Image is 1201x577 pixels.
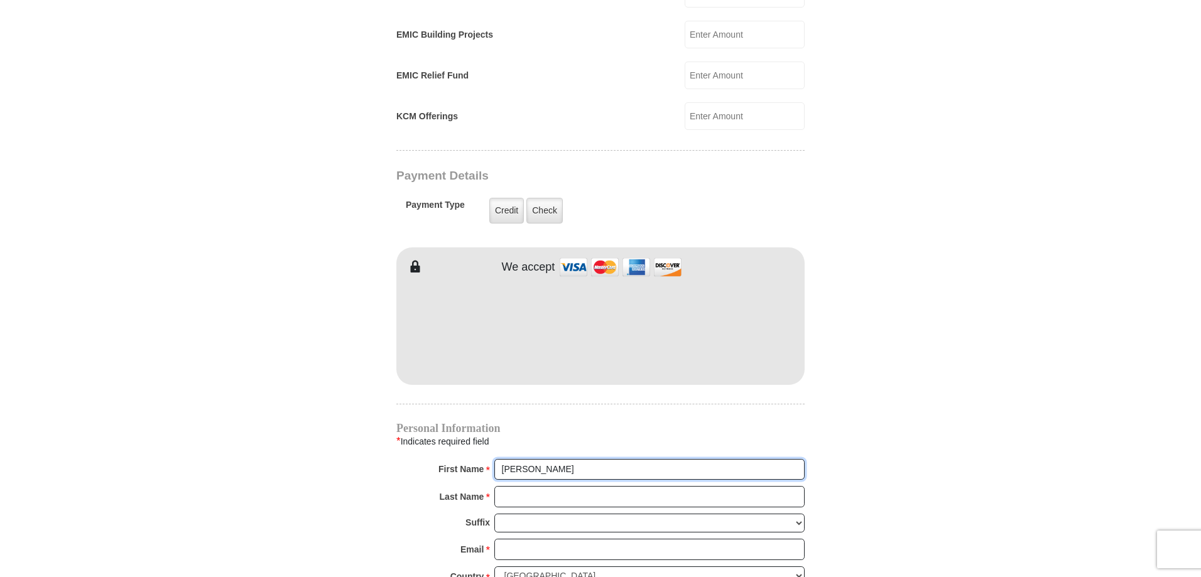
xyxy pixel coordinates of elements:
h3: Payment Details [396,169,717,183]
strong: Email [460,541,484,558]
label: EMIC Relief Fund [396,69,469,82]
label: EMIC Building Projects [396,28,493,41]
input: Enter Amount [685,102,805,130]
label: Check [526,198,563,224]
strong: Last Name [440,488,484,505]
h4: We accept [502,261,555,274]
input: Enter Amount [685,21,805,48]
input: Enter Amount [685,62,805,89]
strong: First Name [438,460,484,478]
img: credit cards accepted [558,254,683,281]
label: KCM Offerings [396,110,458,123]
label: Credit [489,198,524,224]
h5: Payment Type [406,200,465,217]
div: Indicates required field [396,433,805,450]
h4: Personal Information [396,423,805,433]
strong: Suffix [465,514,490,531]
